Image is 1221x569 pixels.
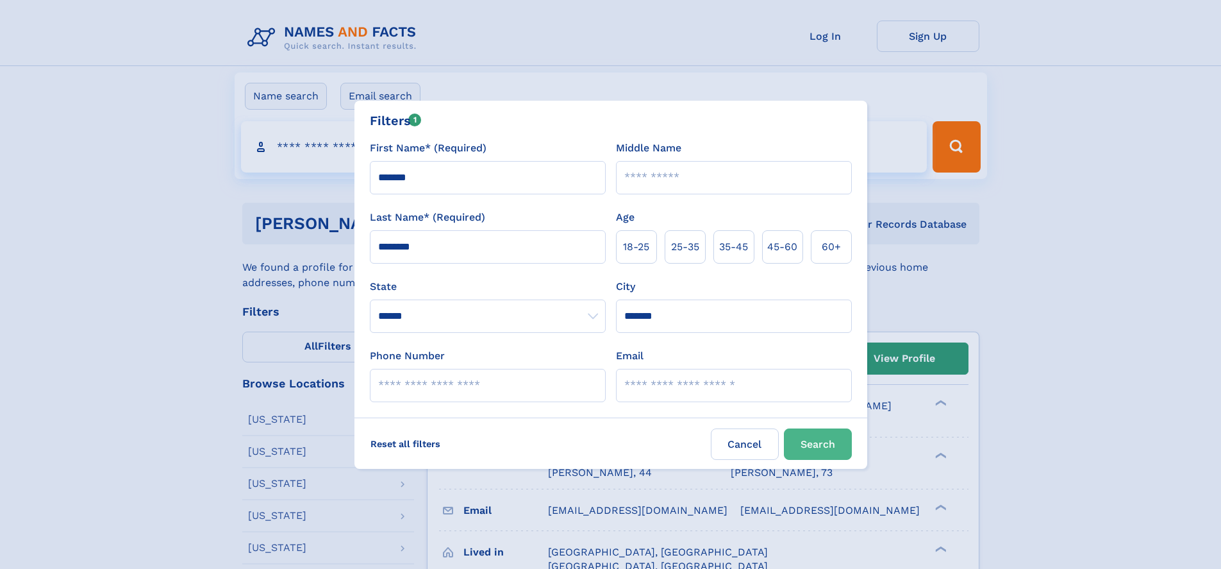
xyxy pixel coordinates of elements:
[616,348,644,364] label: Email
[370,111,422,130] div: Filters
[616,279,635,294] label: City
[370,140,486,156] label: First Name* (Required)
[370,348,445,364] label: Phone Number
[671,239,699,255] span: 25‑35
[623,239,649,255] span: 18‑25
[616,140,681,156] label: Middle Name
[370,279,606,294] label: State
[822,239,841,255] span: 60+
[719,239,748,255] span: 35‑45
[616,210,635,225] label: Age
[767,239,797,255] span: 45‑60
[362,429,449,459] label: Reset all filters
[370,210,485,225] label: Last Name* (Required)
[711,429,779,460] label: Cancel
[784,429,852,460] button: Search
